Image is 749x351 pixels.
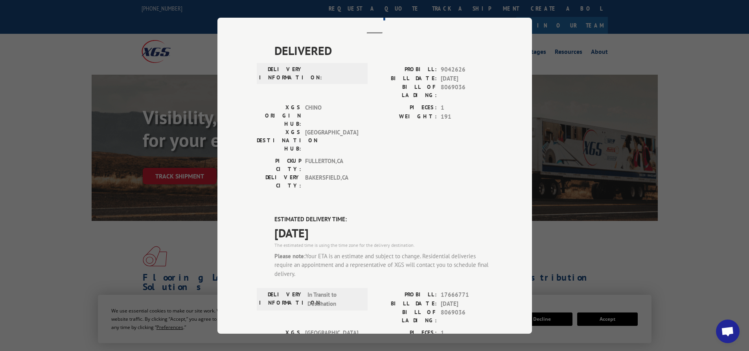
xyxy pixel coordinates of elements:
span: 9042626 [441,65,493,74]
span: [DATE] [441,74,493,83]
span: [DATE] [441,299,493,308]
label: PROBILL: [375,290,437,300]
span: 17666771 [441,290,493,300]
h2: Track Shipment [257,7,493,22]
div: Open chat [716,320,740,343]
label: PIECES: [375,329,437,338]
label: ESTIMATED DELIVERY TIME: [274,215,493,224]
label: WEIGHT: [375,112,437,121]
label: DELIVERY INFORMATION: [259,65,304,82]
label: DELIVERY INFORMATION: [259,290,304,308]
span: 191 [441,112,493,121]
span: DELIVERED [274,42,493,59]
span: FULLERTON , CA [305,157,358,173]
label: DELIVERY CITY: [257,173,301,190]
label: PROBILL: [375,65,437,74]
span: 8069036 [441,83,493,99]
span: BAKERSFIELD , CA [305,173,358,190]
span: 1 [441,103,493,112]
label: PIECES: [375,103,437,112]
label: PICKUP CITY: [257,157,301,173]
div: The estimated time is using the time zone for the delivery destination. [274,241,493,248]
label: BILL OF LADING: [375,308,437,325]
strong: Please note: [274,252,305,259]
label: BILL DATE: [375,299,437,308]
span: 1 [441,329,493,338]
label: XGS DESTINATION HUB: [257,128,301,153]
label: XGS ORIGIN HUB: [257,103,301,128]
span: 8069036 [441,308,493,325]
label: BILL DATE: [375,74,437,83]
span: CHINO [305,103,358,128]
span: [GEOGRAPHIC_DATA] [305,128,358,153]
span: In Transit to Destination [307,290,361,308]
div: Your ETA is an estimate and subject to change. Residential deliveries require an appointment and ... [274,252,493,278]
label: BILL OF LADING: [375,83,437,99]
span: [DATE] [274,224,493,241]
